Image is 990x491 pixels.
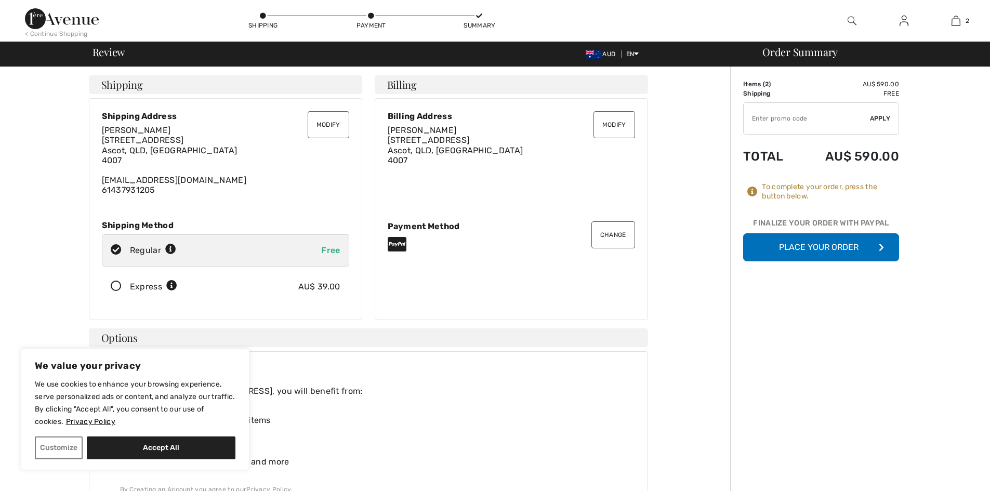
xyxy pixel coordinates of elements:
[750,47,984,57] div: Order Summary
[120,414,627,427] div: Earn rewards towards FREE items
[120,385,627,397] div: By signing up on [STREET_ADDRESS], you will benefit from:
[247,21,279,30] div: Shipping
[120,435,627,447] div: Faster checkout time
[130,281,177,293] div: Express
[388,111,635,121] div: Billing Address
[35,360,235,372] p: We value your privacy
[891,15,917,28] a: Sign In
[743,89,798,98] td: Shipping
[89,328,648,347] h4: Options
[798,79,899,89] td: AU$ 590.00
[388,221,635,231] div: Payment Method
[120,456,627,468] div: Your own Wishlist, My Closet and more
[464,21,495,30] div: Summary
[626,50,639,58] span: EN
[966,16,969,25] span: 2
[744,103,870,134] input: Promo code
[388,125,457,135] span: [PERSON_NAME]
[65,417,116,427] a: Privacy Policy
[35,378,235,428] p: We use cookies to enhance your browsing experience, serve personalized ads or content, and analyz...
[586,50,602,59] img: Australian Dollar
[743,233,899,261] button: Place Your Order
[586,50,619,58] span: AUD
[765,81,769,88] span: 2
[900,15,908,27] img: My Info
[743,79,798,89] td: Items ( )
[387,79,417,90] span: Billing
[102,111,349,121] div: Shipping Address
[93,47,125,57] span: Review
[130,244,176,257] div: Regular
[102,220,349,230] div: Shipping Method
[593,111,635,138] button: Modify
[308,111,349,138] button: Modify
[321,245,340,255] span: Free
[743,139,798,174] td: Total
[798,139,899,174] td: AU$ 590.00
[102,125,349,195] div: [EMAIL_ADDRESS][DOMAIN_NAME] 61437931205
[25,8,99,29] img: 1ère Avenue
[388,135,523,165] span: [STREET_ADDRESS] Ascot, QLD, [GEOGRAPHIC_DATA] 4007
[35,436,83,459] button: Customize
[798,89,899,98] td: Free
[591,221,635,248] button: Change
[762,182,899,201] div: To complete your order, press the button below.
[952,15,960,27] img: My Bag
[102,125,171,135] span: [PERSON_NAME]
[25,29,88,38] div: < Continue Shopping
[102,135,237,165] span: [STREET_ADDRESS] Ascot, QLD, [GEOGRAPHIC_DATA] 4007
[355,21,387,30] div: Payment
[930,15,981,27] a: 2
[743,218,899,233] div: Finalize Your Order with PayPal
[21,349,249,470] div: We value your privacy
[870,114,891,123] span: Apply
[848,15,856,27] img: search the website
[87,436,235,459] button: Accept All
[101,79,143,90] span: Shipping
[298,281,340,293] div: AU$ 39.00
